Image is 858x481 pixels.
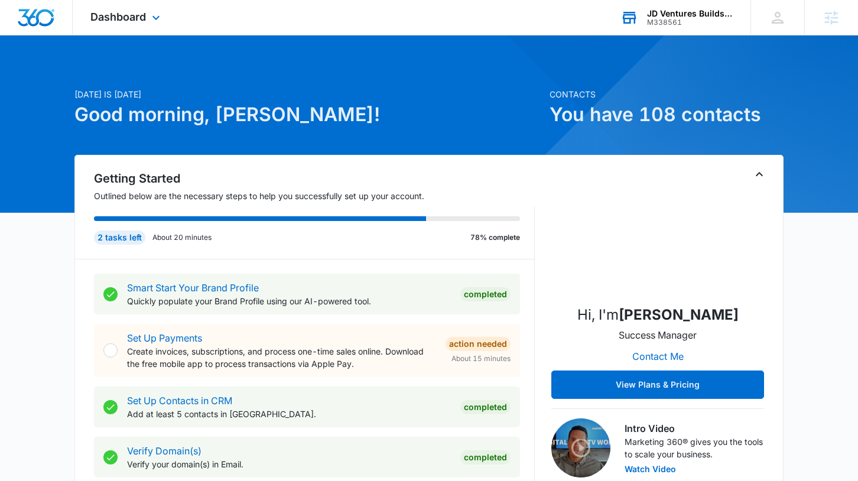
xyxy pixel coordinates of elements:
[599,177,717,295] img: Thomas Baron
[127,332,202,344] a: Set Up Payments
[647,9,733,18] div: account name
[127,282,259,294] a: Smart Start Your Brand Profile
[752,167,766,181] button: Toggle Collapse
[619,328,697,342] p: Success Manager
[460,400,511,414] div: Completed
[625,435,764,460] p: Marketing 360® gives you the tools to scale your business.
[94,230,145,245] div: 2 tasks left
[460,287,511,301] div: Completed
[90,11,146,23] span: Dashboard
[127,445,201,457] a: Verify Domain(s)
[470,232,520,243] p: 78% complete
[625,421,764,435] h3: Intro Video
[127,395,232,407] a: Set Up Contacts in CRM
[74,100,542,129] h1: Good morning, [PERSON_NAME]!
[152,232,212,243] p: About 20 minutes
[550,88,784,100] p: Contacts
[620,342,695,370] button: Contact Me
[647,18,733,27] div: account id
[127,458,451,470] p: Verify your domain(s) in Email.
[127,408,451,420] p: Add at least 5 contacts in [GEOGRAPHIC_DATA].
[551,370,764,399] button: View Plans & Pricing
[94,170,535,187] h2: Getting Started
[94,190,535,202] p: Outlined below are the necessary steps to help you successfully set up your account.
[460,450,511,464] div: Completed
[451,353,511,364] span: About 15 minutes
[619,306,739,323] strong: [PERSON_NAME]
[577,304,739,326] p: Hi, I'm
[551,418,610,477] img: Intro Video
[127,345,436,370] p: Create invoices, subscriptions, and process one-time sales online. Download the free mobile app t...
[446,337,511,351] div: Action Needed
[127,295,451,307] p: Quickly populate your Brand Profile using our AI-powered tool.
[74,88,542,100] p: [DATE] is [DATE]
[550,100,784,129] h1: You have 108 contacts
[625,465,676,473] button: Watch Video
